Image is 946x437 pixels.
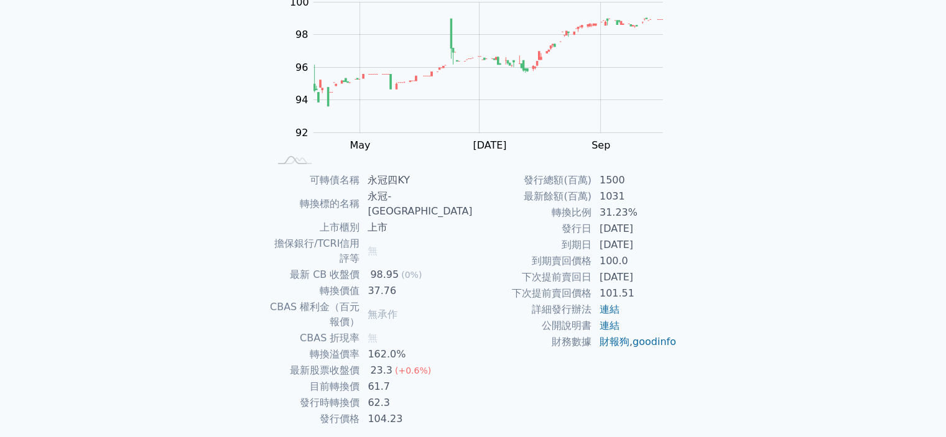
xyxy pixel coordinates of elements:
[473,334,592,350] td: 財務數據
[473,253,592,269] td: 到期賣回價格
[269,379,361,395] td: 目前轉換價
[368,245,378,257] span: 無
[269,411,361,427] td: 發行價格
[269,188,361,219] td: 轉換標的名稱
[350,139,370,151] tspan: May
[269,219,361,236] td: 上市櫃別
[592,269,677,285] td: [DATE]
[473,285,592,301] td: 下次提前賣回價格
[368,363,395,378] div: 23.3
[269,172,361,188] td: 可轉債名稱
[401,270,422,280] span: (0%)
[591,139,610,151] tspan: Sep
[360,219,473,236] td: 上市
[269,299,361,330] td: CBAS 權利金（百元報價）
[473,318,592,334] td: 公開說明書
[368,308,397,320] span: 無承作
[368,332,378,344] span: 無
[473,172,592,188] td: 發行總額(百萬)
[360,395,473,411] td: 62.3
[592,221,677,237] td: [DATE]
[395,366,431,375] span: (+0.6%)
[633,336,676,347] a: goodinfo
[360,411,473,427] td: 104.23
[592,253,677,269] td: 100.0
[592,334,677,350] td: ,
[592,237,677,253] td: [DATE]
[368,267,401,282] div: 98.95
[269,236,361,267] td: 擔保銀行/TCRI信用評等
[592,188,677,205] td: 1031
[269,346,361,362] td: 轉換溢價率
[360,379,473,395] td: 61.7
[295,94,308,106] tspan: 94
[473,139,506,151] tspan: [DATE]
[592,285,677,301] td: 101.51
[473,221,592,237] td: 發行日
[592,205,677,221] td: 31.23%
[360,188,473,219] td: 永冠-[GEOGRAPHIC_DATA]
[473,301,592,318] td: 詳細發行辦法
[473,205,592,221] td: 轉換比例
[473,269,592,285] td: 下次提前賣回日
[269,330,361,346] td: CBAS 折現率
[360,346,473,362] td: 162.0%
[269,267,361,283] td: 最新 CB 收盤價
[600,320,619,331] a: 連結
[360,172,473,188] td: 永冠四KY
[295,29,308,40] tspan: 98
[269,283,361,299] td: 轉換價值
[592,172,677,188] td: 1500
[360,283,473,299] td: 37.76
[295,62,308,73] tspan: 96
[473,188,592,205] td: 最新餘額(百萬)
[269,362,361,379] td: 最新股票收盤價
[600,336,629,347] a: 財報狗
[295,127,308,139] tspan: 92
[600,303,619,315] a: 連結
[473,237,592,253] td: 到期日
[269,395,361,411] td: 發行時轉換價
